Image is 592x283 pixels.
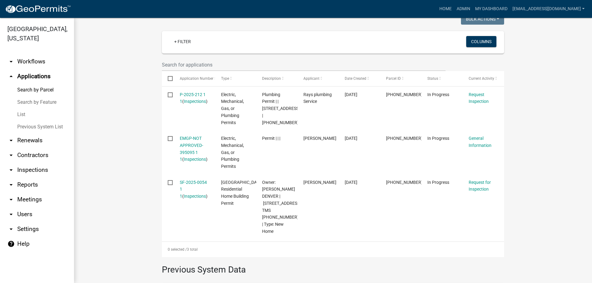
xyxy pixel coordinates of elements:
a: Admin [454,3,473,15]
span: Owner: SCHWARTZ DENVER | 690 HWY 185 S | TMS 051-00-00-072 | Type: New Home [262,180,303,234]
datatable-header-cell: Parcel ID [380,71,421,86]
datatable-header-cell: Type [215,71,256,86]
span: Electric, Mechanical, Gas, or Plumbing Permits [221,92,244,125]
span: MARTIN OVERHOLT [303,180,336,185]
span: Applicant [303,76,319,81]
span: In Progress [427,92,449,97]
span: 051-00-00-072 [386,92,422,97]
div: ( ) [180,179,209,200]
a: Inspections [184,194,206,199]
span: Current Activity [469,76,494,81]
span: 051-00-00-072 [386,180,422,185]
datatable-header-cell: Date Created [339,71,380,86]
span: In Progress [427,180,449,185]
div: 3 total [162,242,504,257]
span: In Progress [427,136,449,141]
i: arrow_drop_down [7,137,15,144]
input: Search for applications [162,59,446,71]
i: arrow_drop_up [7,73,15,80]
datatable-header-cell: Status [421,71,463,86]
a: My Dashboard [473,3,510,15]
span: Electric, Mechanical, Gas, or Plumbing Permits [221,136,244,169]
datatable-header-cell: Description [256,71,298,86]
a: EMGP-NOT APPROVED-395095 1 1 [180,136,203,162]
span: 051-00-00-072 [386,136,422,141]
span: Plumbing Permit | | 690 HWY 185 S | 051-00-00-072 [262,92,300,125]
datatable-header-cell: Select [162,71,174,86]
button: Columns [466,36,496,47]
span: Rays plumbing Service [303,92,332,104]
h3: Previous System Data [162,257,504,276]
a: Inspections [184,99,206,104]
i: arrow_drop_down [7,166,15,174]
span: Abbeville County Residential Home Building Permit [221,180,263,206]
span: Permit | | | [262,136,280,141]
span: 04/16/2025 [345,92,357,97]
i: arrow_drop_down [7,225,15,233]
button: Bulk Actions [461,14,504,25]
i: arrow_drop_down [7,152,15,159]
i: arrow_drop_down [7,211,15,218]
span: MARTIN OVERHOLT [303,136,336,141]
i: arrow_drop_down [7,58,15,65]
a: [EMAIL_ADDRESS][DOMAIN_NAME] [510,3,587,15]
a: Request for Inspection [469,180,491,192]
div: ( ) [180,91,209,105]
i: help [7,240,15,248]
a: General Information [469,136,491,148]
span: Status [427,76,438,81]
span: 03/26/2025 [345,136,357,141]
span: Application Number [180,76,213,81]
span: Parcel ID [386,76,401,81]
a: + Filter [169,36,196,47]
datatable-header-cell: Application Number [174,71,215,86]
span: Type [221,76,229,81]
a: Inspections [184,157,206,162]
a: P-2025-212 1 1 [180,92,206,104]
span: Date Created [345,76,366,81]
datatable-header-cell: Applicant [298,71,339,86]
datatable-header-cell: Current Activity [463,71,504,86]
span: 0 selected / [168,247,187,252]
a: Request Inspection [469,92,489,104]
span: 03/26/2025 [345,180,357,185]
span: Description [262,76,281,81]
a: Home [437,3,454,15]
i: arrow_drop_down [7,196,15,203]
i: arrow_drop_down [7,181,15,188]
a: SF-2025-0054 1 1 [180,180,207,199]
div: ( ) [180,135,209,163]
